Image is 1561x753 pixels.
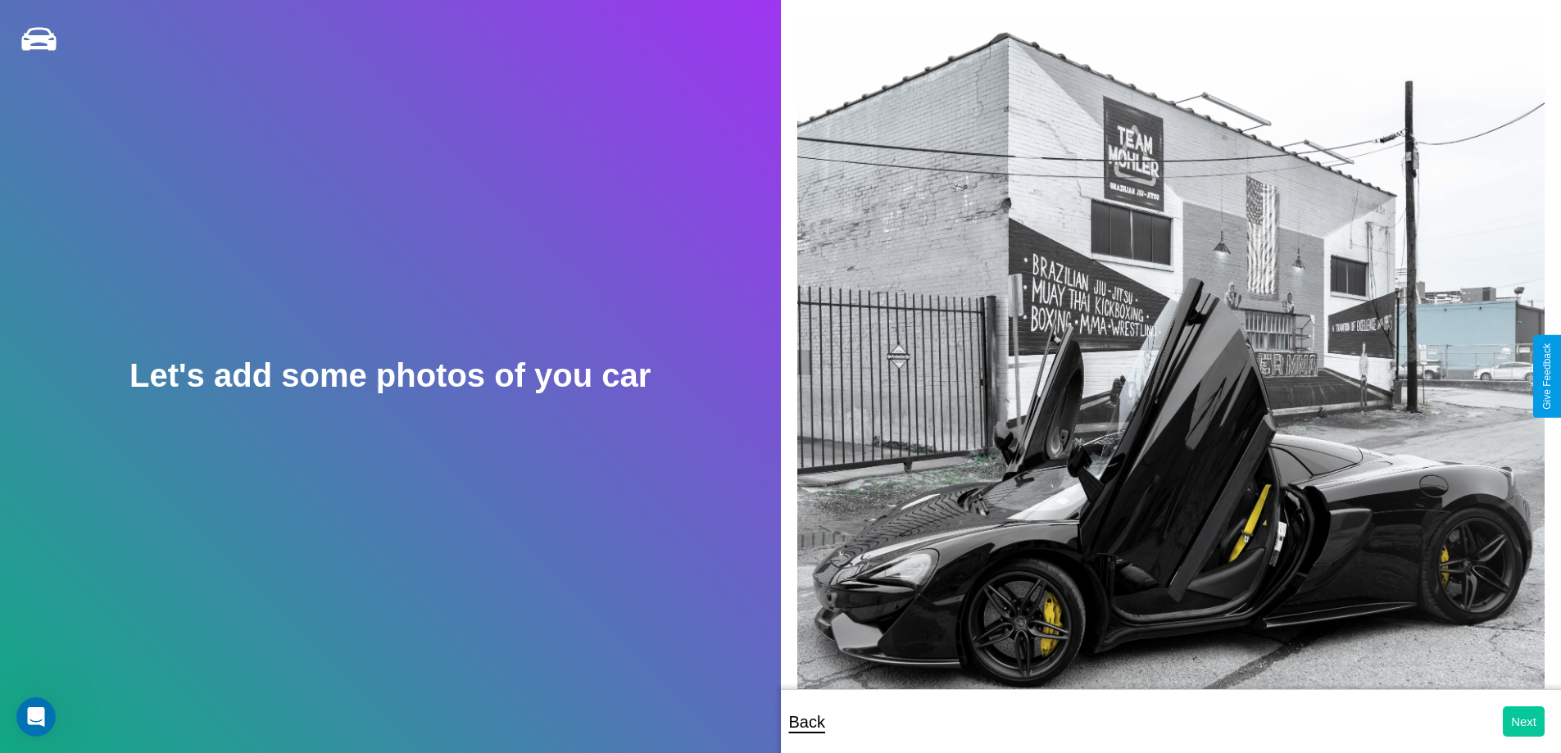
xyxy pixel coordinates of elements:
[129,357,651,394] h2: Let's add some photos of you car
[789,707,825,737] p: Back
[1503,706,1545,737] button: Next
[797,16,1545,719] img: posted
[16,697,56,737] iframe: Intercom live chat
[1541,343,1553,410] div: Give Feedback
